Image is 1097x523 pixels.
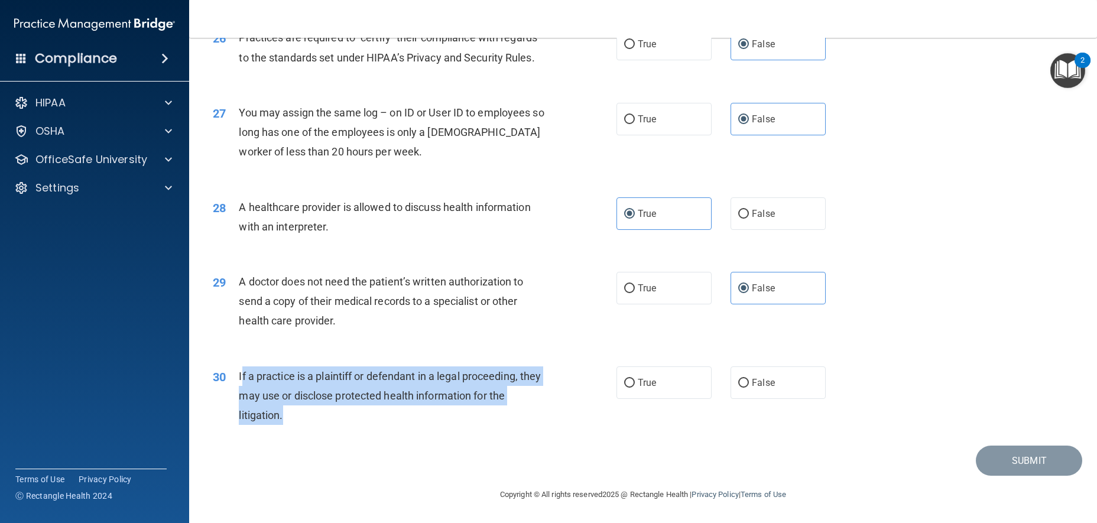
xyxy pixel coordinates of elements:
div: 2 [1080,60,1085,76]
span: 28 [213,201,226,215]
span: If a practice is a plaintiff or defendant in a legal proceeding, they may use or disclose protect... [239,370,541,421]
p: OSHA [35,124,65,138]
a: Settings [14,181,172,195]
span: True [638,38,656,50]
a: Privacy Policy [79,473,132,485]
span: False [752,282,775,294]
span: 30 [213,370,226,384]
span: A doctor does not need the patient’s written authorization to send a copy of their medical record... [239,275,523,327]
span: False [752,38,775,50]
span: False [752,113,775,125]
span: A healthcare provider is allowed to discuss health information with an interpreter. [239,201,530,233]
img: PMB logo [14,12,175,36]
input: False [738,210,749,219]
span: 27 [213,106,226,121]
span: Ⓒ Rectangle Health 2024 [15,490,112,502]
a: HIPAA [14,96,172,110]
span: 26 [213,31,226,46]
span: True [638,113,656,125]
a: Terms of Use [15,473,64,485]
a: Terms of Use [741,490,786,499]
input: False [738,284,749,293]
input: True [624,40,635,49]
button: Open Resource Center, 2 new notifications [1050,53,1085,88]
span: False [752,377,775,388]
div: Copyright © All rights reserved 2025 @ Rectangle Health | | [427,476,859,514]
input: False [738,40,749,49]
input: True [624,284,635,293]
span: True [638,377,656,388]
p: Settings [35,181,79,195]
input: True [624,210,635,219]
span: True [638,282,656,294]
a: OSHA [14,124,172,138]
h4: Compliance [35,50,117,67]
a: OfficeSafe University [14,152,172,167]
p: OfficeSafe University [35,152,147,167]
input: False [738,115,749,124]
a: Privacy Policy [692,490,738,499]
span: You may assign the same log – on ID or User ID to employees so long has one of the employees is o... [239,106,544,158]
span: Practices are required to “certify” their compliance with regards to the standards set under HIPA... [239,31,537,63]
span: False [752,208,775,219]
span: True [638,208,656,219]
button: Submit [976,446,1082,476]
span: 29 [213,275,226,290]
p: HIPAA [35,96,66,110]
input: False [738,379,749,388]
input: True [624,115,635,124]
input: True [624,379,635,388]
